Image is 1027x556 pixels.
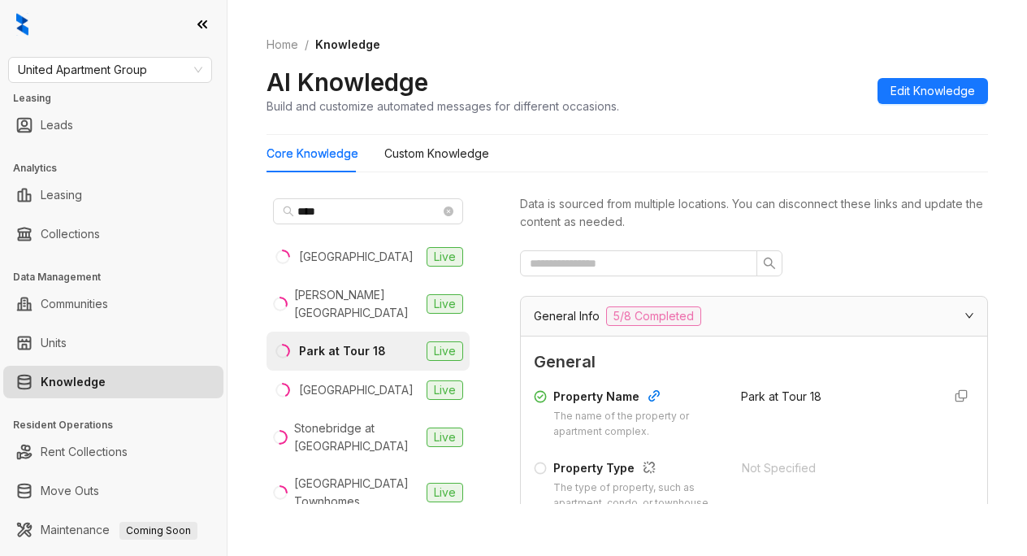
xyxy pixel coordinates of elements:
span: Park at Tour 18 [741,389,821,403]
li: Knowledge [3,366,223,398]
span: close-circle [444,206,453,216]
div: [PERSON_NAME][GEOGRAPHIC_DATA] [294,286,420,322]
span: Live [427,341,463,361]
div: The type of property, such as apartment, condo, or townhouse. [553,480,722,511]
li: Units [3,327,223,359]
a: Leasing [41,179,82,211]
h2: AI Knowledge [266,67,428,98]
span: Live [427,247,463,267]
div: Park at Tour 18 [299,342,386,360]
li: Move Outs [3,475,223,507]
span: expanded [964,311,974,320]
li: / [305,36,309,54]
li: Communities [3,288,223,320]
h3: Analytics [13,161,227,176]
div: General Info5/8 Completed [521,297,987,336]
span: Live [427,483,463,502]
span: Coming Soon [119,522,197,540]
li: Rent Collections [3,436,223,468]
span: United Apartment Group [18,58,202,82]
span: Knowledge [315,37,380,51]
li: Leads [3,109,223,141]
span: Live [427,380,463,400]
li: Maintenance [3,514,223,546]
a: Communities [41,288,108,320]
div: Data is sourced from multiple locations. You can disconnect these links and update the content as... [520,195,988,231]
li: Collections [3,218,223,250]
span: 5/8 Completed [606,306,701,326]
h3: Resident Operations [13,418,227,432]
span: General [534,350,974,375]
a: Rent Collections [41,436,128,468]
button: Edit Knowledge [877,78,988,104]
div: Not Specified [742,459,930,477]
span: Live [427,294,463,314]
div: [GEOGRAPHIC_DATA] [299,248,414,266]
h3: Leasing [13,91,227,106]
img: logo [16,13,28,36]
span: search [283,206,294,217]
a: Home [263,36,301,54]
div: Stonebridge at [GEOGRAPHIC_DATA] [294,419,420,455]
span: search [763,257,776,270]
a: Units [41,327,67,359]
li: Leasing [3,179,223,211]
div: [GEOGRAPHIC_DATA] Townhomes [294,475,420,510]
div: Core Knowledge [266,145,358,163]
div: Custom Knowledge [384,145,489,163]
span: Edit Knowledge [890,82,975,100]
div: Build and customize automated messages for different occasions. [266,98,619,115]
span: Live [427,428,463,447]
span: General Info [534,307,600,325]
div: Property Type [553,459,722,480]
div: The name of the property or apartment complex. [553,409,721,440]
div: Property Name [553,388,721,409]
div: [GEOGRAPHIC_DATA] [299,381,414,399]
a: Collections [41,218,100,250]
h3: Data Management [13,270,227,285]
a: Move Outs [41,475,99,507]
a: Knowledge [41,366,106,398]
a: Leads [41,109,73,141]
